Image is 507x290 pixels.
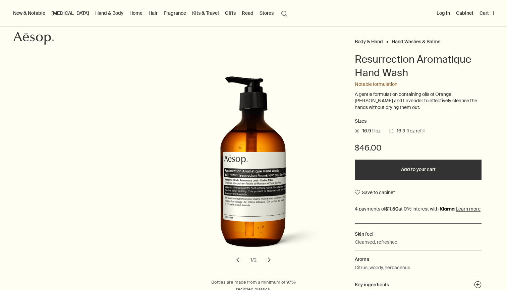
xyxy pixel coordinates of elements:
[355,186,395,198] button: Save to cabinet
[191,9,220,17] a: Kits & Travel
[94,9,125,17] a: Hand & Body
[355,264,410,271] p: Citrus, woody, herbaceous
[355,142,382,153] span: $46.00
[230,252,245,267] button: previous slide
[355,255,482,263] h2: Aroma
[455,9,475,17] a: Cabinet
[50,9,91,17] a: [MEDICAL_DATA]
[258,9,275,17] button: Stores
[355,91,482,111] p: A gentle formulation containing oils of Orange, [PERSON_NAME] and Lavender to effectively cleanse...
[355,230,482,238] h2: Skin feel
[182,76,329,259] img: Back of Resurrection Aromatique Hand Wash with pump
[355,282,389,288] span: Key ingredients
[240,9,255,17] a: Read
[12,30,55,48] a: Aesop
[392,39,440,42] a: Hand Washes & Balms
[169,76,338,267] div: Resurrection Aromatique Hand Wash
[128,9,144,17] a: Home
[355,117,482,125] h2: Sizes
[355,238,397,246] p: Cleansed, refreshed
[393,128,425,134] span: 16.9 fl oz refill
[262,252,277,267] button: next slide
[355,160,482,180] button: Add to your cart - $46.00
[224,9,237,17] a: Gifts
[12,9,47,17] button: New & Notable
[147,9,159,17] a: Hair
[435,9,451,17] button: Log in
[355,39,383,42] a: Body & Hand
[13,32,54,45] svg: Aesop
[355,53,482,79] h1: Resurrection Aromatique Hand Wash
[478,9,495,17] button: Cart1
[278,7,290,19] button: Open search
[162,9,187,17] a: Fragrance
[359,128,381,134] span: 16.9 fl oz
